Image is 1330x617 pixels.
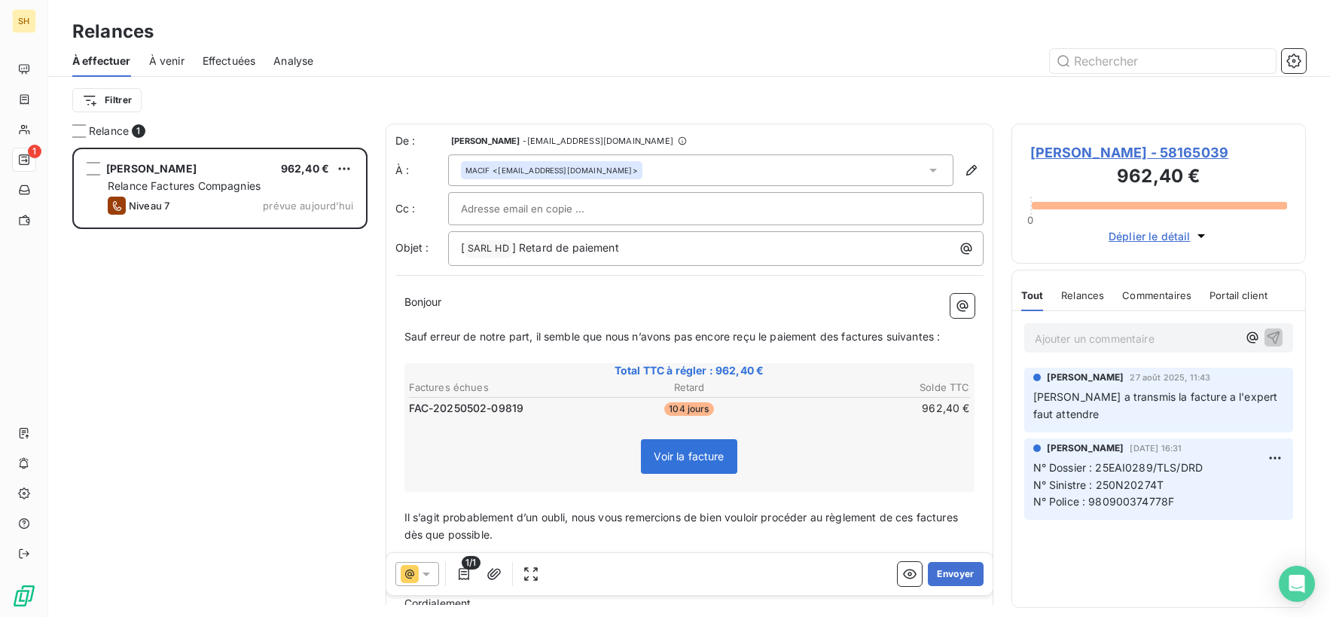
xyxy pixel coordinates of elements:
[407,363,972,378] span: Total TTC à régler : 962,40 €
[89,124,129,139] span: Relance
[12,9,36,33] div: SH
[72,88,142,112] button: Filtrer
[1047,371,1124,384] span: [PERSON_NAME]
[512,241,619,254] span: ] Retard de paiement
[461,241,465,254] span: [
[465,240,511,258] span: SARL HD
[129,200,169,212] span: Niveau 7
[1021,289,1044,301] span: Tout
[404,511,962,541] span: Il s’agit probablement d’un oubli, nous vous remercions de bien vouloir procéder au règlement de ...
[1109,228,1191,244] span: Déplier le détail
[404,295,442,308] span: Bonjour
[273,53,313,69] span: Analyse
[395,201,448,216] label: Cc :
[395,241,429,254] span: Objet :
[784,400,971,417] td: 962,40 €
[1130,444,1182,453] span: [DATE] 16:31
[72,148,368,617] div: grid
[72,53,131,69] span: À effectuer
[108,179,261,192] span: Relance Factures Compagnies
[404,330,941,343] span: Sauf erreur de notre part, il semble que nous n’avons pas encore reçu le paiement des factures su...
[404,597,474,609] span: Cordialement,
[1030,163,1288,193] h3: 962,40 €
[1047,441,1124,455] span: [PERSON_NAME]
[462,556,480,570] span: 1/1
[203,53,256,69] span: Effectuées
[1033,495,1175,508] span: N° Police : 980900374778F
[461,197,623,220] input: Adresse email en copie ...
[1033,478,1164,491] span: N° Sinistre : 250N20274T
[408,380,595,396] th: Factures échues
[281,162,329,175] span: 962,40 €
[149,53,185,69] span: À venir
[465,165,490,176] span: MACIF
[1033,390,1281,420] span: [PERSON_NAME] a transmis la facture a l'expert faut attendre
[1027,214,1033,226] span: 0
[928,562,983,586] button: Envoyer
[106,162,197,175] span: [PERSON_NAME]
[28,145,41,158] span: 1
[72,18,154,45] h3: Relances
[395,163,448,178] label: À :
[596,380,782,396] th: Retard
[1210,289,1267,301] span: Portail client
[12,584,36,608] img: Logo LeanPay
[409,401,524,416] span: FAC-20250502-09819
[451,136,520,145] span: [PERSON_NAME]
[1050,49,1276,73] input: Rechercher
[523,136,673,145] span: - [EMAIL_ADDRESS][DOMAIN_NAME]
[132,124,145,138] span: 1
[1104,228,1213,245] button: Déplier le détail
[1061,289,1104,301] span: Relances
[784,380,971,396] th: Solde TTC
[1030,142,1288,163] span: [PERSON_NAME] - 58165039
[395,133,448,148] span: De :
[1033,461,1203,474] span: N° Dossier : 25EAI0289/TLS/DRD
[263,200,353,212] span: prévue aujourd’hui
[1122,289,1191,301] span: Commentaires
[654,450,724,463] span: Voir la facture
[465,165,638,176] div: <[EMAIL_ADDRESS][DOMAIN_NAME]>
[1130,373,1210,382] span: 27 août 2025, 11:43
[664,402,713,416] span: 104 jours
[1279,566,1315,602] div: Open Intercom Messenger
